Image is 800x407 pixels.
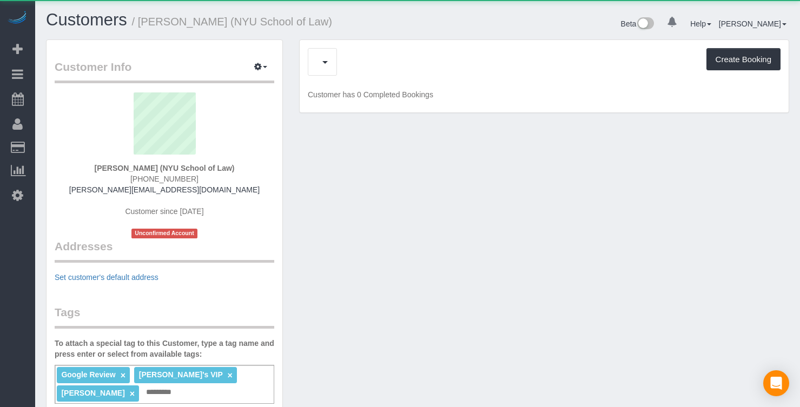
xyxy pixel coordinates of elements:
span: [PHONE_NUMBER] [130,175,199,183]
legend: Customer Info [55,59,274,83]
span: Customer since [DATE] [125,207,203,216]
p: Customer has 0 Completed Bookings [308,89,781,100]
img: New interface [636,17,654,31]
a: × [227,371,232,380]
span: Unconfirmed Account [131,229,197,238]
a: Set customer's default address [55,273,158,282]
legend: Tags [55,304,274,329]
small: / [PERSON_NAME] (NYU School of Law) [132,16,332,28]
div: Open Intercom Messenger [763,370,789,396]
a: Customers [46,10,127,29]
a: [PERSON_NAME][EMAIL_ADDRESS][DOMAIN_NAME] [69,185,260,194]
button: Create Booking [706,48,781,71]
a: [PERSON_NAME] [719,19,786,28]
a: × [130,389,135,398]
a: × [121,371,125,380]
span: [PERSON_NAME] [61,389,124,397]
label: To attach a special tag to this Customer, type a tag name and press enter or select from availabl... [55,338,274,359]
strong: [PERSON_NAME] (NYU School of Law) [94,164,234,172]
a: Beta [621,19,654,28]
a: Help [690,19,711,28]
span: [PERSON_NAME]'s VIP [139,370,223,379]
span: Google Review [61,370,115,379]
img: Automaid Logo [6,11,28,26]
